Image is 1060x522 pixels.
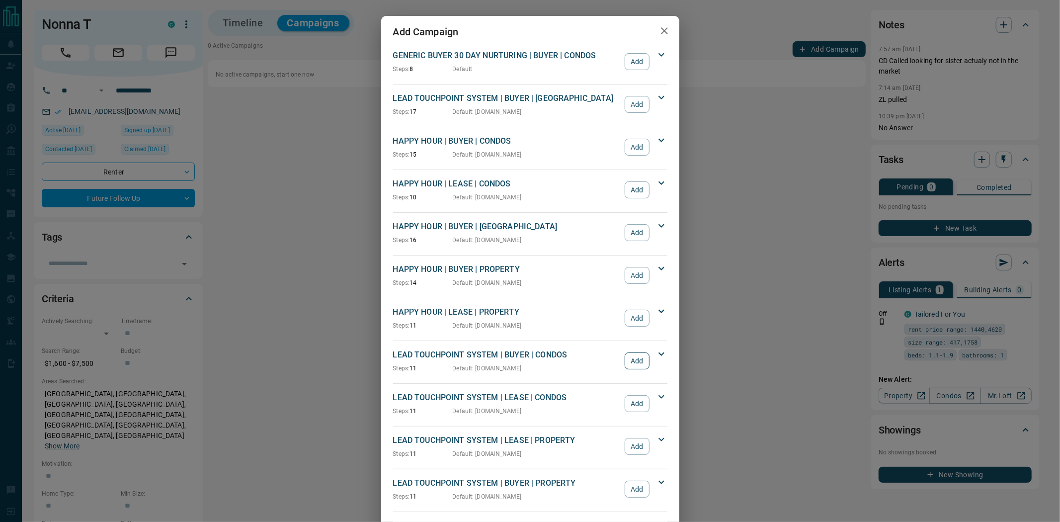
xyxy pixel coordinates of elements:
span: Steps: [393,279,410,286]
p: 14 [393,278,453,287]
p: LEAD TOUCHPOINT SYSTEM | BUYER | PROPERTY [393,477,620,489]
p: LEAD TOUCHPOINT SYSTEM | LEASE | PROPERTY [393,435,620,446]
p: GENERIC BUYER 30 DAY NURTURING | BUYER | CONDOS [393,50,620,62]
p: Default : [DOMAIN_NAME] [453,278,522,287]
p: Default [453,65,473,74]
p: 10 [393,193,453,202]
div: HAPPY HOUR | LEASE | PROPERTYSteps:11Default: [DOMAIN_NAME]Add [393,304,667,332]
p: HAPPY HOUR | LEASE | CONDOS [393,178,620,190]
span: Steps: [393,408,410,415]
button: Add [625,53,649,70]
p: HAPPY HOUR | BUYER | [GEOGRAPHIC_DATA] [393,221,620,233]
button: Add [625,267,649,284]
div: HAPPY HOUR | BUYER | [GEOGRAPHIC_DATA]Steps:16Default: [DOMAIN_NAME]Add [393,219,667,247]
p: Default : [DOMAIN_NAME] [453,193,522,202]
span: Steps: [393,237,410,244]
p: 17 [393,107,453,116]
span: Steps: [393,151,410,158]
span: Steps: [393,194,410,201]
button: Add [625,310,649,327]
div: LEAD TOUCHPOINT SYSTEM | LEASE | PROPERTYSteps:11Default: [DOMAIN_NAME]Add [393,433,667,460]
p: LEAD TOUCHPOINT SYSTEM | BUYER | CONDOS [393,349,620,361]
p: LEAD TOUCHPOINT SYSTEM | LEASE | CONDOS [393,392,620,404]
p: Default : [DOMAIN_NAME] [453,107,522,116]
span: Steps: [393,493,410,500]
button: Add [625,481,649,498]
p: Default : [DOMAIN_NAME] [453,321,522,330]
p: HAPPY HOUR | BUYER | CONDOS [393,135,620,147]
div: LEAD TOUCHPOINT SYSTEM | LEASE | CONDOSSteps:11Default: [DOMAIN_NAME]Add [393,390,667,418]
div: HAPPY HOUR | BUYER | PROPERTYSteps:14Default: [DOMAIN_NAME]Add [393,261,667,289]
p: HAPPY HOUR | BUYER | PROPERTY [393,263,620,275]
div: LEAD TOUCHPOINT SYSTEM | BUYER | CONDOSSteps:11Default: [DOMAIN_NAME]Add [393,347,667,375]
p: 11 [393,407,453,416]
p: 15 [393,150,453,159]
div: LEAD TOUCHPOINT SYSTEM | BUYER | PROPERTYSteps:11Default: [DOMAIN_NAME]Add [393,475,667,503]
button: Add [625,395,649,412]
button: Add [625,438,649,455]
span: Steps: [393,365,410,372]
p: 11 [393,492,453,501]
button: Add [625,139,649,156]
h2: Add Campaign [381,16,471,48]
div: HAPPY HOUR | LEASE | CONDOSSteps:10Default: [DOMAIN_NAME]Add [393,176,667,204]
div: GENERIC BUYER 30 DAY NURTURING | BUYER | CONDOSSteps:8DefaultAdd [393,48,667,76]
span: Steps: [393,450,410,457]
p: Default : [DOMAIN_NAME] [453,492,522,501]
p: 16 [393,236,453,245]
p: HAPPY HOUR | LEASE | PROPERTY [393,306,620,318]
p: Default : [DOMAIN_NAME] [453,236,522,245]
p: Default : [DOMAIN_NAME] [453,150,522,159]
p: Default : [DOMAIN_NAME] [453,449,522,458]
button: Add [625,96,649,113]
button: Add [625,181,649,198]
p: 11 [393,321,453,330]
span: Steps: [393,322,410,329]
div: LEAD TOUCHPOINT SYSTEM | BUYER | [GEOGRAPHIC_DATA]Steps:17Default: [DOMAIN_NAME]Add [393,90,667,118]
p: 11 [393,364,453,373]
span: Steps: [393,108,410,115]
button: Add [625,352,649,369]
p: Default : [DOMAIN_NAME] [453,407,522,416]
p: LEAD TOUCHPOINT SYSTEM | BUYER | [GEOGRAPHIC_DATA] [393,92,620,104]
p: 8 [393,65,453,74]
p: 11 [393,449,453,458]
div: HAPPY HOUR | BUYER | CONDOSSteps:15Default: [DOMAIN_NAME]Add [393,133,667,161]
span: Steps: [393,66,410,73]
button: Add [625,224,649,241]
p: Default : [DOMAIN_NAME] [453,364,522,373]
